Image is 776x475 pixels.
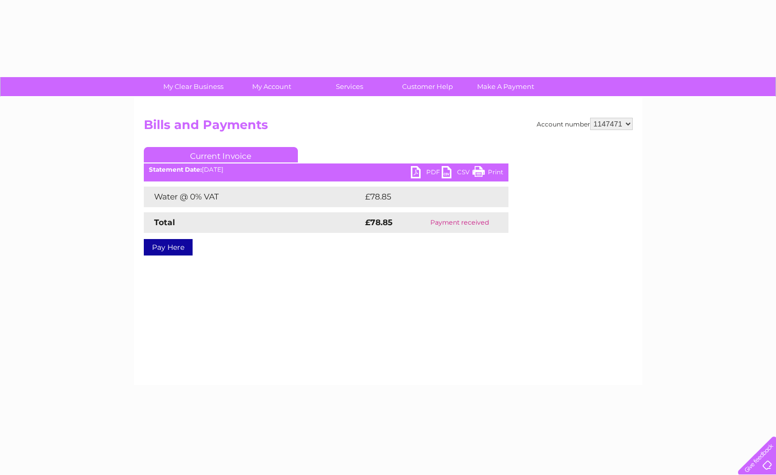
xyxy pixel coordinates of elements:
a: CSV [442,166,472,181]
a: Services [307,77,392,96]
td: Payment received [411,212,508,233]
a: Print [472,166,503,181]
b: Statement Date: [149,166,202,173]
div: [DATE] [144,166,508,173]
a: PDF [411,166,442,181]
a: Pay Here [144,239,193,255]
strong: Total [154,217,175,227]
a: Current Invoice [144,147,298,162]
div: Account number [537,118,633,130]
a: My Account [229,77,314,96]
a: Customer Help [385,77,470,96]
td: Water @ 0% VAT [144,187,363,207]
td: £78.85 [363,187,488,207]
a: Make A Payment [463,77,548,96]
a: My Clear Business [151,77,236,96]
strong: £78.85 [365,217,392,227]
h2: Bills and Payments [144,118,633,137]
